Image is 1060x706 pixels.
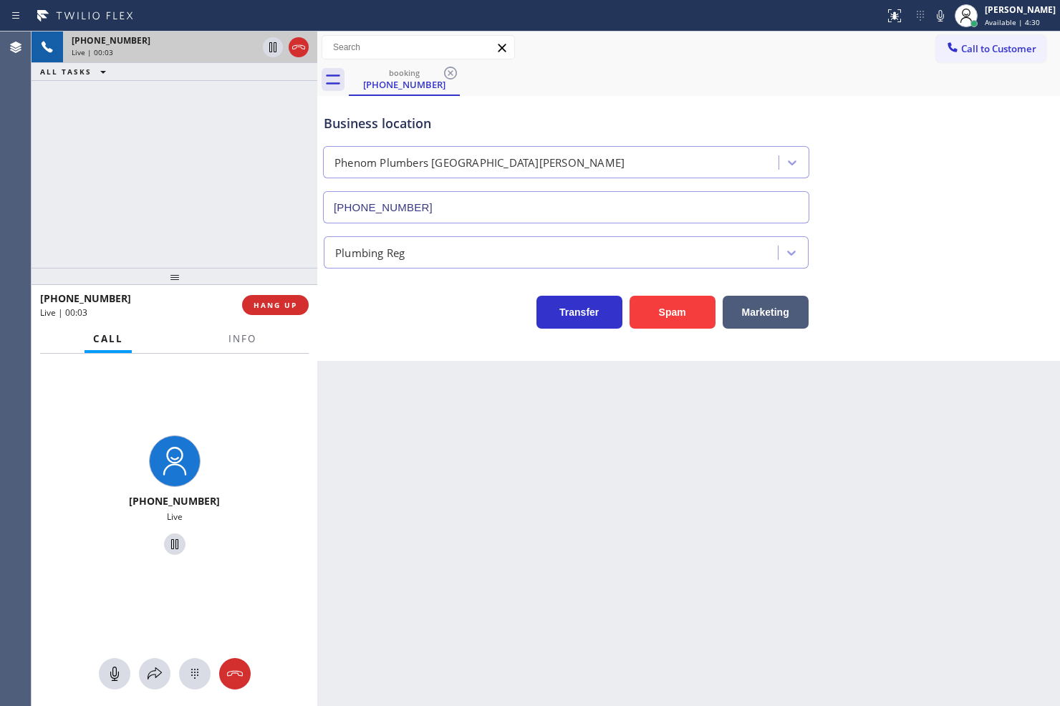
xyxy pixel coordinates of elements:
[723,296,809,329] button: Marketing
[254,300,297,310] span: HANG UP
[322,36,514,59] input: Search
[99,658,130,690] button: Mute
[350,64,458,95] div: (833) 860-8419
[289,37,309,57] button: Hang up
[985,17,1040,27] span: Available | 4:30
[323,191,809,223] input: Phone Number
[93,332,123,345] span: Call
[334,155,625,171] div: Phenom Plumbers [GEOGRAPHIC_DATA][PERSON_NAME]
[40,291,131,305] span: [PHONE_NUMBER]
[630,296,715,329] button: Spam
[32,63,120,80] button: ALL TASKS
[350,78,458,91] div: [PHONE_NUMBER]
[40,306,87,319] span: Live | 00:03
[164,533,185,555] button: Hold Customer
[139,658,170,690] button: Open directory
[961,42,1036,55] span: Call to Customer
[129,494,220,508] span: [PHONE_NUMBER]
[228,332,256,345] span: Info
[179,658,211,690] button: Open dialpad
[72,47,113,57] span: Live | 00:03
[263,37,283,57] button: Hold Customer
[936,35,1046,62] button: Call to Customer
[167,511,183,523] span: Live
[350,67,458,78] div: booking
[985,4,1056,16] div: [PERSON_NAME]
[930,6,950,26] button: Mute
[40,67,92,77] span: ALL TASKS
[536,296,622,329] button: Transfer
[85,325,132,353] button: Call
[324,114,809,133] div: Business location
[335,244,405,261] div: Plumbing Reg
[220,325,265,353] button: Info
[219,658,251,690] button: Hang up
[72,34,150,47] span: [PHONE_NUMBER]
[242,295,309,315] button: HANG UP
